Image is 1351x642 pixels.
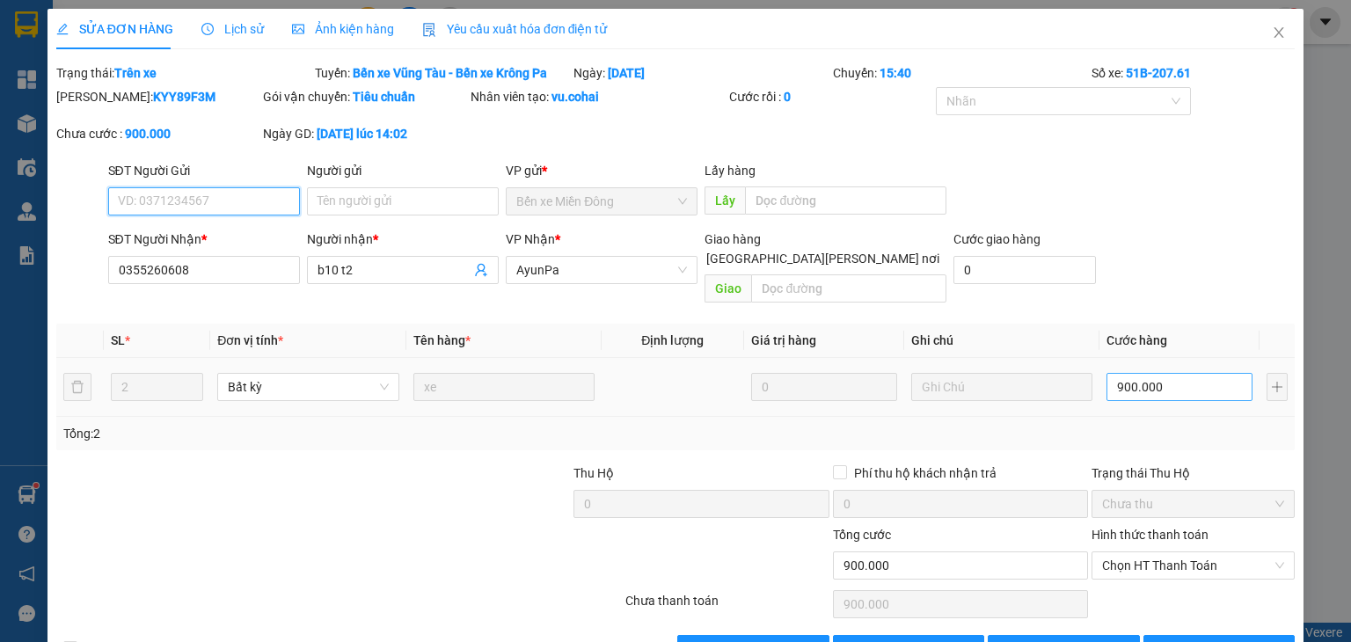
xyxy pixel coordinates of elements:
div: [PERSON_NAME]: [56,87,259,106]
b: [DATE] lúc 14:02 [317,127,407,141]
span: Giao [705,274,751,303]
b: 900.000 [125,127,171,141]
div: Chưa thanh toán [624,591,830,622]
span: Thu Hộ [573,466,614,480]
h2: P9GRTL61 [8,64,96,91]
div: Người gửi [307,161,499,180]
input: Dọc đường [751,274,946,303]
span: Giao hàng [705,232,761,246]
div: Ngày: [572,63,830,83]
label: Hình thức thanh toán [1092,528,1209,542]
span: SL [111,333,125,347]
span: Cước hàng [1106,333,1167,347]
span: VP Nhận [506,232,555,246]
b: 51B-207.61 [1126,66,1191,80]
div: Người nhận [307,230,499,249]
input: Ghi Chú [911,373,1092,401]
div: Cước rồi : [729,87,932,106]
div: Trạng thái: [55,63,313,83]
b: Trên xe [114,66,157,80]
span: Ảnh kiện hàng [292,22,394,36]
b: [DATE] [608,66,645,80]
span: clock-circle [201,23,214,35]
div: Số xe: [1090,63,1296,83]
div: Trạng thái Thu Hộ [1092,463,1295,483]
input: 0 [751,373,897,401]
button: delete [63,373,91,401]
img: icon [422,23,436,37]
b: Bến xe Vũng Tàu - Bến xe Krông Pa [353,66,547,80]
input: VD: Bàn, Ghế [413,373,595,401]
div: Nhân viên tạo: [471,87,726,106]
input: Cước giao hàng [953,256,1096,284]
span: Lịch sử [201,22,264,36]
span: [DATE] 18:35 [157,47,222,61]
span: [GEOGRAPHIC_DATA][PERSON_NAME] nơi [699,249,946,268]
span: SỬA ĐƠN HÀNG [56,22,173,36]
span: Chưa thu [1102,491,1284,517]
button: Close [1254,9,1304,58]
b: 0 [784,90,791,104]
span: Giá trị hàng [751,333,816,347]
b: Tiêu chuẩn [353,90,415,104]
b: KYY89F3M [153,90,215,104]
div: Gói vận chuyển: [263,87,466,106]
input: Dọc đường [745,186,946,215]
b: 15:40 [880,66,911,80]
span: Tổng cước [833,528,891,542]
div: Ngày GD: [263,124,466,143]
span: Yêu cầu xuất hóa đơn điện tử [422,22,608,36]
span: Bến xe Miền Đông [516,188,687,215]
span: Phí thu hộ khách nhận trả [847,463,1004,483]
label: Cước giao hàng [953,232,1041,246]
div: Chuyến: [831,63,1090,83]
span: Lấy hàng [705,164,756,178]
span: Tên hàng [413,333,471,347]
div: SĐT Người Gửi [108,161,300,180]
span: Định lượng [641,333,704,347]
span: edit [56,23,69,35]
span: Chọn HT Thanh Toán [1102,552,1284,579]
b: Cô Hai [45,12,118,39]
div: Chưa cước : [56,124,259,143]
span: [PERSON_NAME] HCM [157,114,344,135]
span: Bất kỳ [228,374,388,400]
span: Đơn vị tính [217,333,283,347]
button: plus [1267,373,1288,401]
div: VP gửi [506,161,697,180]
div: Tổng: 2 [63,424,522,443]
span: picture [292,23,304,35]
b: vu.cohai [551,90,599,104]
span: user-add [474,263,488,277]
span: close [1272,26,1286,40]
span: Gửi: [157,85,191,106]
div: Tuyến: [313,63,572,83]
span: AyunPa [516,257,687,283]
span: Lấy [705,186,745,215]
span: close-circle [1274,560,1285,571]
div: SĐT Người Nhận [108,230,300,249]
th: Ghi chú [904,324,1099,358]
